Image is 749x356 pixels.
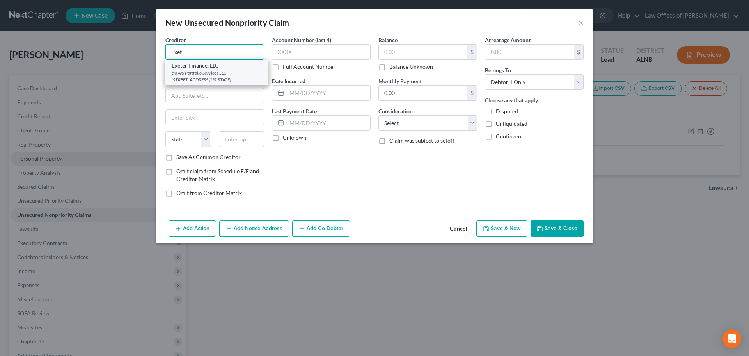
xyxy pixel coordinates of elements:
input: Apt, Suite, etc... [166,88,264,103]
label: Date Incurred [272,77,305,85]
label: Account Number (last 4) [272,36,331,44]
label: Consideration [378,107,413,115]
div: Exeter Finance, LLC [172,62,262,70]
label: Save As Common Creditor [176,153,241,161]
div: $ [574,45,583,59]
div: $ [467,86,477,100]
span: Belongs To [485,67,511,73]
div: $ [467,45,477,59]
label: Choose any that apply [485,96,538,104]
span: Contingent [496,133,523,140]
input: MM/DD/YYYY [287,116,370,131]
div: c/o AIS Portfolio Services LLC [STREET_ADDRESS][US_STATE] [172,70,262,83]
input: Enter zip... [219,131,264,147]
button: Cancel [444,221,473,237]
button: Add Co-Debtor [292,220,350,237]
input: 0.00 [379,45,467,59]
div: New Unsecured Nonpriority Claim [165,17,289,28]
label: Monthly Payment [378,77,422,85]
label: Arrearage Amount [485,36,531,44]
span: Omit from Creditor Matrix [176,190,242,196]
label: Balance Unknown [389,63,433,71]
input: 0.00 [379,86,467,100]
span: Creditor [165,37,186,43]
input: Search creditor by name... [165,44,264,60]
button: Save & Close [531,220,584,237]
label: Last Payment Date [272,107,317,115]
input: XXXX [272,44,371,60]
input: MM/DD/YYYY [287,86,370,100]
label: Unknown [283,134,306,141]
button: Add Action [169,220,216,237]
span: Unliquidated [496,120,527,127]
span: Omit claim from Schedule E/F and Creditor Matrix [176,168,259,182]
span: Disputed [496,108,518,114]
label: Balance [378,36,398,44]
label: Full Account Number [283,63,335,71]
span: Claim was subject to setoff [389,137,454,144]
button: Save & New [476,220,527,237]
input: 0.00 [485,45,574,59]
div: Open Intercom Messenger [722,329,741,348]
button: × [578,18,584,27]
button: Add Notice Address [219,220,289,237]
input: Enter city... [166,110,264,125]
